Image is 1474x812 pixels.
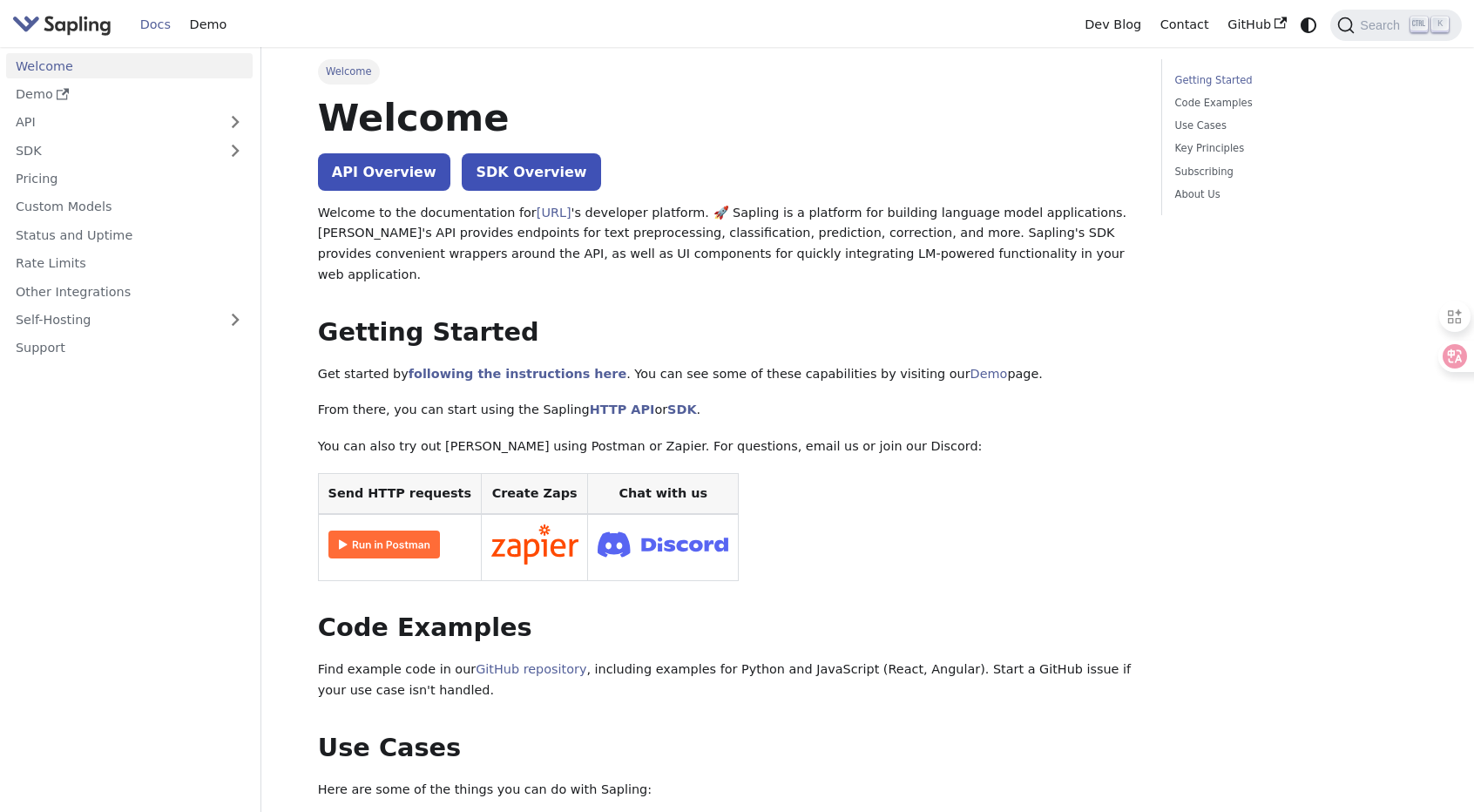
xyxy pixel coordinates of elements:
[6,138,218,163] a: SDK
[1296,12,1322,37] button: Switch between dark and light mode (currently system mode)
[588,473,739,514] th: Chat with us
[318,59,380,84] span: Welcome
[1075,11,1150,38] a: Dev Blog
[598,526,728,562] img: Join Discord
[537,206,571,220] a: [URL]
[1218,11,1295,38] a: GitHub
[131,11,180,38] a: Docs
[6,335,253,361] a: Support
[667,403,696,416] a: SDK
[6,110,218,135] a: API
[318,203,1137,286] p: Welcome to the documentation for 's developer platform. 🚀 Sapling is a platform for building lang...
[318,612,1137,644] h2: Code Examples
[6,166,253,192] a: Pricing
[1175,72,1411,89] a: Getting Started
[318,94,1137,141] h1: Welcome
[318,733,1137,764] h2: Use Cases
[318,660,1137,701] p: Find example code in our , including examples for Python and JavaScript (React, Angular). Start a...
[318,364,1137,385] p: Get started by . You can see some of these capabilities by visiting our page.
[318,153,450,191] a: API Overview
[6,53,253,78] a: Welcome
[1330,10,1461,41] button: Search (Ctrl+K)
[1175,186,1411,203] a: About Us
[1151,11,1219,38] a: Contact
[6,222,253,247] a: Status and Uptime
[1175,118,1411,134] a: Use Cases
[6,82,253,107] a: Demo
[180,11,236,38] a: Demo
[12,12,112,37] img: Sapling.ai
[1175,164,1411,180] a: Subscribing
[409,367,626,381] a: following the instructions here
[970,367,1008,381] a: Demo
[218,138,253,163] button: Expand sidebar category 'SDK'
[462,153,600,191] a: SDK Overview
[6,308,253,333] a: Self-Hosting
[6,194,253,220] a: Custom Models
[1431,17,1449,32] kbd: K
[1175,140,1411,157] a: Key Principles
[218,110,253,135] button: Expand sidebar category 'API'
[318,436,1137,457] p: You can also try out [PERSON_NAME] using Postman or Zapier. For questions, email us or join our D...
[12,12,118,37] a: Sapling.ai
[6,279,253,304] a: Other Integrations
[318,317,1137,348] h2: Getting Started
[476,662,586,676] a: GitHub repository
[1175,95,1411,112] a: Code Examples
[318,473,481,514] th: Send HTTP requests
[318,780,1137,801] p: Here are some of the things you can do with Sapling:
[328,531,440,558] img: Run in Postman
[1355,18,1410,32] span: Search
[491,524,578,565] img: Connect in Zapier
[318,59,1137,84] nav: Breadcrumbs
[481,473,588,514] th: Create Zaps
[590,403,655,416] a: HTTP API
[6,251,253,276] a: Rate Limits
[318,400,1137,421] p: From there, you can start using the Sapling or .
